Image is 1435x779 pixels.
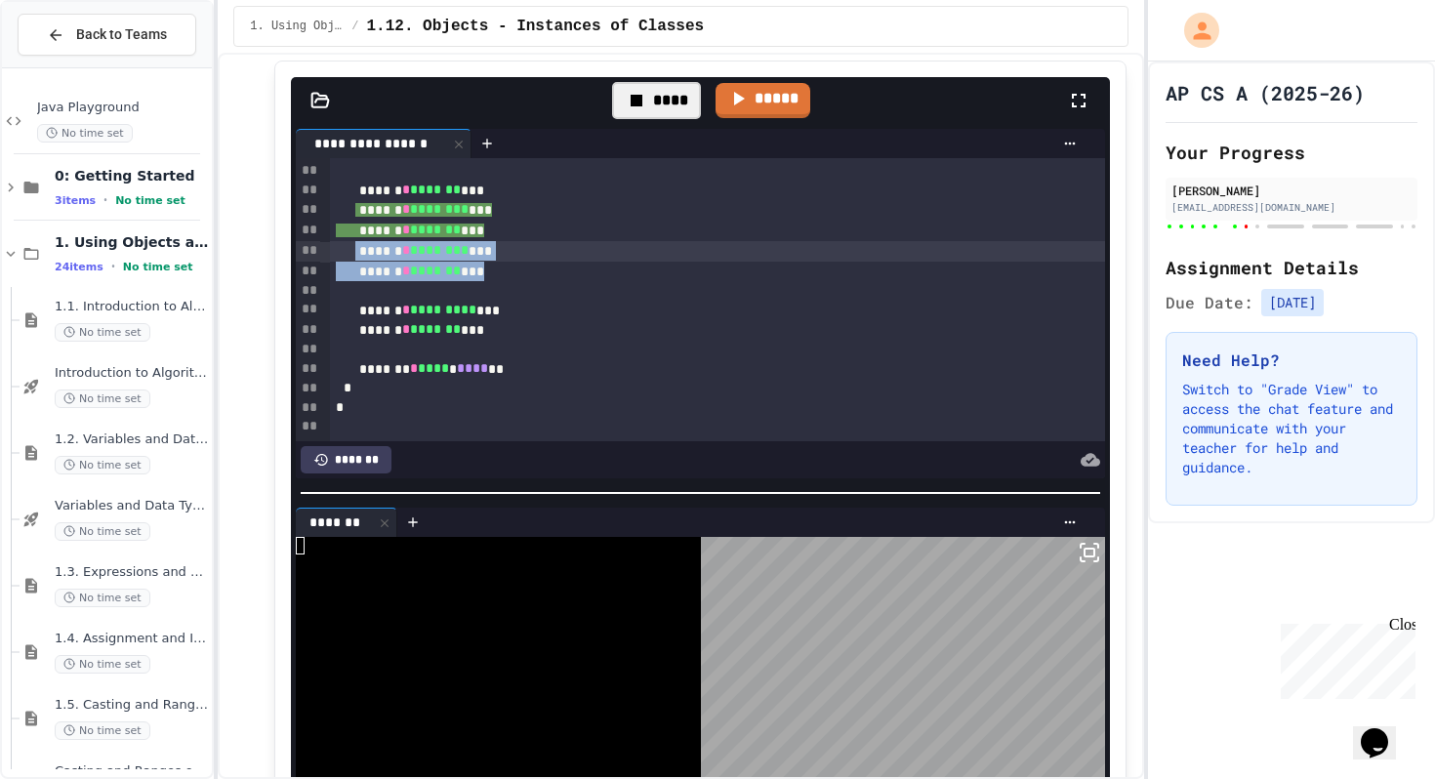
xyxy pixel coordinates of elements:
[8,8,135,124] div: Chat with us now!Close
[1166,79,1365,106] h1: AP CS A (2025-26)
[1261,289,1324,316] span: [DATE]
[55,721,150,740] span: No time set
[1166,139,1417,166] h2: Your Progress
[115,194,185,207] span: No time set
[55,299,208,315] span: 1.1. Introduction to Algorithms, Programming, and Compilers
[55,389,150,408] span: No time set
[55,323,150,342] span: No time set
[1164,8,1224,53] div: My Account
[367,15,705,38] span: 1.12. Objects - Instances of Classes
[55,233,208,251] span: 1. Using Objects and Methods
[55,498,208,514] span: Variables and Data Types - Quiz
[55,589,150,607] span: No time set
[1353,701,1415,759] iframe: chat widget
[55,697,208,714] span: 1.5. Casting and Ranges of Values
[1166,254,1417,281] h2: Assignment Details
[103,192,107,208] span: •
[37,124,133,143] span: No time set
[111,259,115,274] span: •
[1182,380,1401,477] p: Switch to "Grade View" to access the chat feature and communicate with your teacher for help and ...
[55,564,208,581] span: 1.3. Expressions and Output
[1171,200,1412,215] div: [EMAIL_ADDRESS][DOMAIN_NAME]
[1166,291,1253,314] span: Due Date:
[37,100,208,116] span: Java Playground
[55,431,208,448] span: 1.2. Variables and Data Types
[55,194,96,207] span: 3 items
[1182,348,1401,372] h3: Need Help?
[18,14,196,56] button: Back to Teams
[123,261,193,273] span: No time set
[55,261,103,273] span: 24 items
[1273,616,1415,699] iframe: chat widget
[55,365,208,382] span: Introduction to Algorithms, Programming, and Compilers
[76,24,167,45] span: Back to Teams
[1171,182,1412,199] div: [PERSON_NAME]
[55,631,208,647] span: 1.4. Assignment and Input
[55,522,150,541] span: No time set
[351,19,358,34] span: /
[55,167,208,184] span: 0: Getting Started
[250,19,344,34] span: 1. Using Objects and Methods
[55,456,150,474] span: No time set
[55,655,150,674] span: No time set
